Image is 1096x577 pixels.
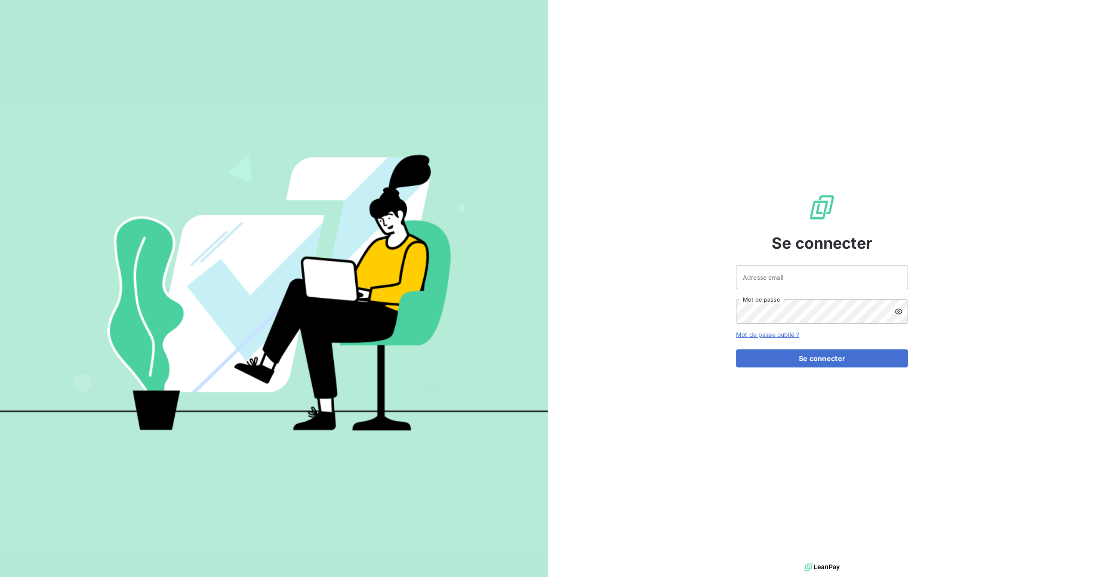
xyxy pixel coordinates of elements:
[808,194,836,221] img: Logo LeanPay
[736,265,908,289] input: placeholder
[804,561,840,574] img: logo
[736,331,799,338] a: Mot de passe oublié ?
[772,231,872,255] span: Se connecter
[736,349,908,367] button: Se connecter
